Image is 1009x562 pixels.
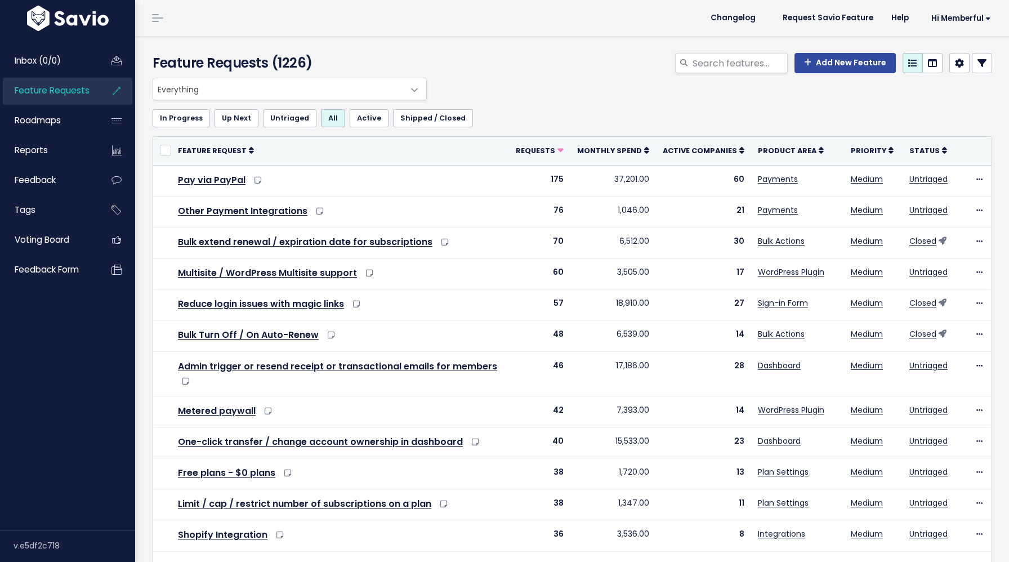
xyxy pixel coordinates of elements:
[774,10,882,26] a: Request Savio Feature
[758,266,824,278] a: WordPress Plugin
[15,114,61,126] span: Roadmaps
[909,328,936,340] a: Closed
[851,528,883,539] a: Medium
[509,351,570,396] td: 46
[350,109,389,127] a: Active
[178,435,463,448] a: One-click transfer / change account ownership in dashboard
[758,204,798,216] a: Payments
[909,360,948,371] a: Untriaged
[509,196,570,227] td: 76
[516,146,555,155] span: Requests
[758,297,808,309] a: Sign-in Form
[3,227,93,253] a: Voting Board
[663,145,744,156] a: Active companies
[15,174,56,186] span: Feedback
[656,165,751,196] td: 60
[14,531,135,560] div: v.e5df2c718
[15,84,90,96] span: Feature Requests
[691,53,788,73] input: Search features...
[509,520,570,551] td: 36
[577,146,642,155] span: Monthly spend
[15,264,79,275] span: Feedback form
[794,53,896,73] a: Add New Feature
[758,145,824,156] a: Product Area
[3,197,93,223] a: Tags
[711,14,756,22] span: Changelog
[178,204,307,217] a: Other Payment Integrations
[851,497,883,509] a: Medium
[656,520,751,551] td: 8
[909,235,936,247] a: Closed
[851,235,883,247] a: Medium
[178,360,497,373] a: Admin trigger or resend receipt or transactional emails for members
[656,196,751,227] td: 21
[509,165,570,196] td: 175
[851,145,894,156] a: Priority
[909,145,947,156] a: Status
[656,396,751,427] td: 14
[656,351,751,396] td: 28
[570,289,656,320] td: 18,910.00
[178,404,256,417] a: Metered paywall
[656,427,751,458] td: 23
[656,258,751,289] td: 17
[570,165,656,196] td: 37,201.00
[851,297,883,309] a: Medium
[663,146,737,155] span: Active companies
[178,145,254,156] a: Feature Request
[509,396,570,427] td: 42
[851,404,883,416] a: Medium
[516,145,564,156] a: Requests
[570,396,656,427] td: 7,393.00
[178,466,275,479] a: Free plans - $0 plans
[758,497,809,509] a: Plan Settings
[656,227,751,258] td: 30
[882,10,918,26] a: Help
[909,528,948,539] a: Untriaged
[3,137,93,163] a: Reports
[321,109,345,127] a: All
[509,320,570,351] td: 48
[509,289,570,320] td: 57
[758,360,801,371] a: Dashboard
[909,435,948,447] a: Untriaged
[178,297,344,310] a: Reduce login issues with magic links
[153,109,210,127] a: In Progress
[909,146,940,155] span: Status
[931,14,991,23] span: Hi Memberful
[758,235,805,247] a: Bulk Actions
[909,173,948,185] a: Untriaged
[570,458,656,489] td: 1,720.00
[393,109,473,127] a: Shipped / Closed
[851,173,883,185] a: Medium
[178,146,247,155] span: Feature Request
[509,258,570,289] td: 60
[851,466,883,478] a: Medium
[909,404,948,416] a: Untriaged
[656,320,751,351] td: 14
[15,204,35,216] span: Tags
[570,489,656,520] td: 1,347.00
[570,427,656,458] td: 15,533.00
[570,520,656,551] td: 3,536.00
[570,196,656,227] td: 1,046.00
[3,108,93,133] a: Roadmaps
[15,234,69,246] span: Voting Board
[851,204,883,216] a: Medium
[758,146,816,155] span: Product Area
[656,289,751,320] td: 27
[758,435,801,447] a: Dashboard
[656,489,751,520] td: 11
[570,320,656,351] td: 6,539.00
[178,266,357,279] a: Multisite / WordPress Multisite support
[178,497,431,510] a: Limit / cap / restrict number of subscriptions on a plan
[851,328,883,340] a: Medium
[570,227,656,258] td: 6,512.00
[509,427,570,458] td: 40
[758,404,824,416] a: WordPress Plugin
[851,266,883,278] a: Medium
[509,458,570,489] td: 38
[215,109,258,127] a: Up Next
[909,266,948,278] a: Untriaged
[3,48,93,74] a: Inbox (0/0)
